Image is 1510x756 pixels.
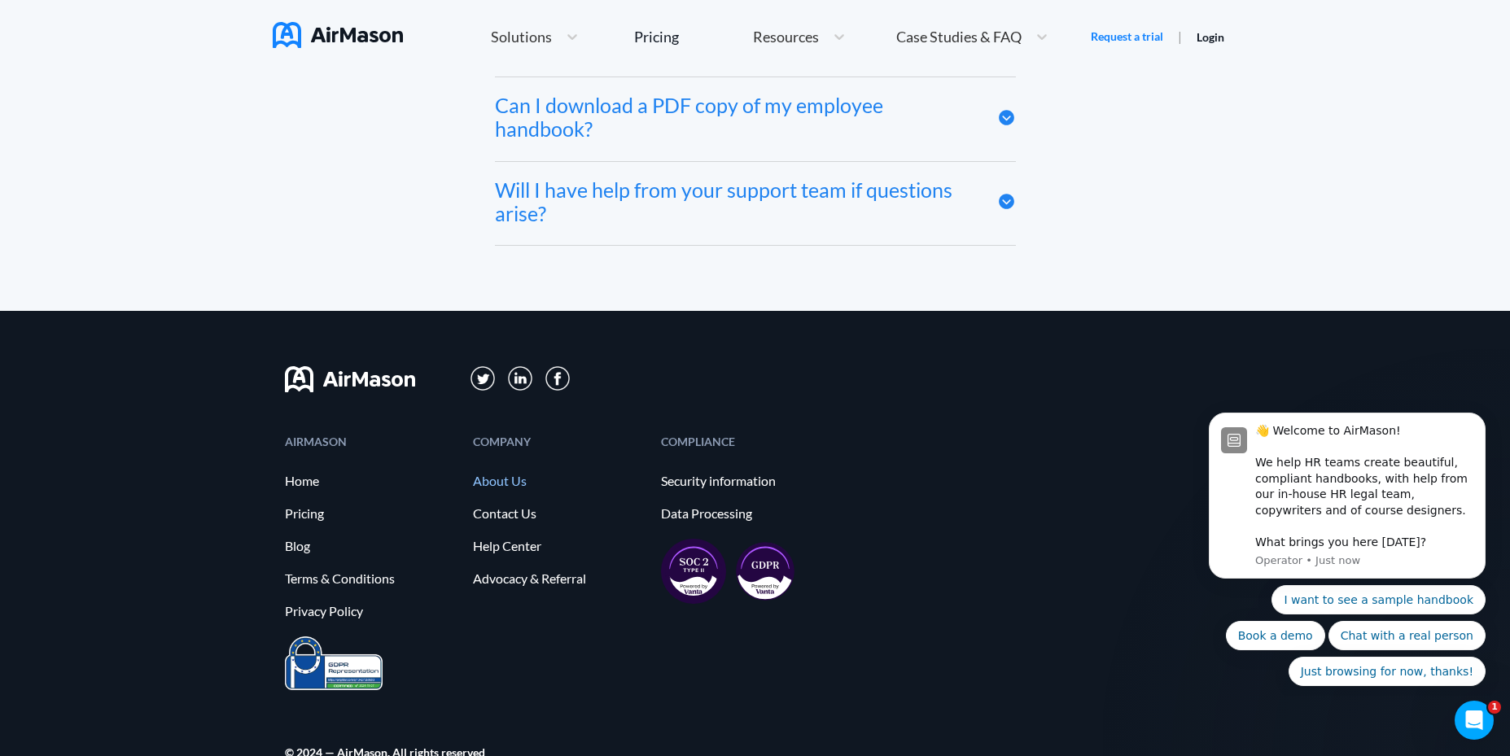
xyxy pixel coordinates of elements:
[753,29,819,44] span: Resources
[473,436,645,447] div: COMPANY
[896,29,1022,44] span: Case Studies & FAQ
[1455,701,1494,740] iframe: Intercom live chat
[661,539,726,604] img: soc2-17851990f8204ed92eb8cdb2d5e8da73.svg
[661,436,833,447] div: COMPLIANCE
[285,539,457,553] a: Blog
[1178,28,1182,44] span: |
[285,474,457,488] a: Home
[273,22,403,48] img: AirMason Logo
[473,539,645,553] a: Help Center
[285,571,457,586] a: Terms & Conditions
[545,366,570,391] img: svg+xml;base64,PD94bWwgdmVyc2lvbj0iMS4wIiBlbmNvZGluZz0iVVRGLTgiPz4KPHN2ZyB3aWR0aD0iMzBweCIgaGVpZ2...
[736,542,794,601] img: gdpr-98ea35551734e2af8fd9405dbdaf8c18.svg
[473,571,645,586] a: Advocacy & Referral
[473,506,645,521] a: Contact Us
[285,506,457,521] a: Pricing
[495,178,973,225] div: Will I have help from your support team if questions arise?
[285,636,383,691] img: prighter-certificate-eu-7c0b0bead1821e86115914626e15d079.png
[495,94,973,141] div: Can I download a PDF copy of my employee handbook?
[1184,398,1510,696] iframe: Intercom notifications message
[491,29,552,44] span: Solutions
[285,436,457,447] div: AIRMASON
[471,366,496,391] img: svg+xml;base64,PD94bWwgdmVyc2lvbj0iMS4wIiBlbmNvZGluZz0iVVRGLTgiPz4KPHN2ZyB3aWR0aD0iMzFweCIgaGVpZ2...
[661,474,833,488] a: Security information
[285,604,457,618] a: Privacy Policy
[1091,28,1163,45] a: Request a trial
[473,474,645,488] a: About Us
[634,22,679,51] a: Pricing
[285,366,415,392] img: svg+xml;base64,PHN2ZyB3aWR0aD0iMTYwIiBoZWlnaHQ9IjMyIiB2aWV3Qm94PSIwIDAgMTYwIDMyIiBmaWxsPSJub25lIi...
[661,506,833,521] a: Data Processing
[634,29,679,44] div: Pricing
[1488,701,1501,714] span: 1
[1197,30,1224,44] a: Login
[508,366,533,391] img: svg+xml;base64,PD94bWwgdmVyc2lvbj0iMS4wIiBlbmNvZGluZz0iVVRGLTgiPz4KPHN2ZyB3aWR0aD0iMzFweCIgaGVpZ2...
